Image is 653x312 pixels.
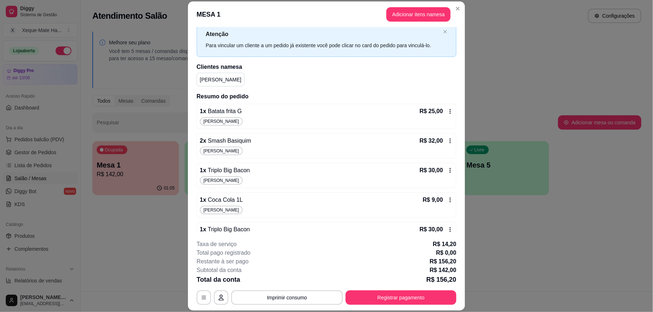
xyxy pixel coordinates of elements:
p: 1 x [200,107,242,116]
p: 1 x [200,166,250,175]
p: Total da conta [197,275,240,285]
p: R$ 25,00 [420,107,443,116]
button: Close [452,3,464,14]
span: [PERSON_NAME] [202,178,241,183]
p: 1 x [200,196,243,204]
p: Atenção [206,30,440,39]
div: Para vincular um cliente a um pedido já existente você pode clicar no card do pedido para vinculá... [206,41,440,49]
p: Taxa de serviço [197,240,237,249]
button: Registrar pagamento [346,290,456,305]
p: R$ 156,20 [430,257,456,266]
span: Coca Cola 1L [206,197,243,203]
button: close [443,30,447,34]
span: Triplo Big Bacon [206,226,250,232]
p: R$ 32,00 [420,137,443,145]
span: Triplo Big Bacon [206,167,250,173]
p: Restante à ser pago [197,257,249,266]
button: Adicionar itens namesa [386,7,451,22]
p: 1 x [200,225,250,234]
p: R$ 30,00 [420,166,443,175]
header: MESA 1 [188,1,465,27]
span: Smash Basiquim [206,138,251,144]
p: R$ 142,00 [430,266,456,275]
p: Subtotal da conta [197,266,242,275]
p: Total pago registrado [197,249,250,257]
p: R$ 9,00 [423,196,443,204]
h2: Clientes na mesa [197,63,456,71]
h2: Resumo do pedido [197,92,456,101]
span: [PERSON_NAME] [202,148,241,154]
span: Batata frita G [206,108,242,114]
p: R$ 0,00 [436,249,456,257]
p: R$ 156,20 [426,275,456,285]
p: R$ 30,00 [420,225,443,234]
button: Imprimir consumo [231,290,343,305]
span: [PERSON_NAME] [202,207,241,213]
p: [PERSON_NAME] [200,76,241,83]
p: R$ 14,20 [433,240,456,249]
p: 2 x [200,137,251,145]
span: [PERSON_NAME] [202,119,241,124]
